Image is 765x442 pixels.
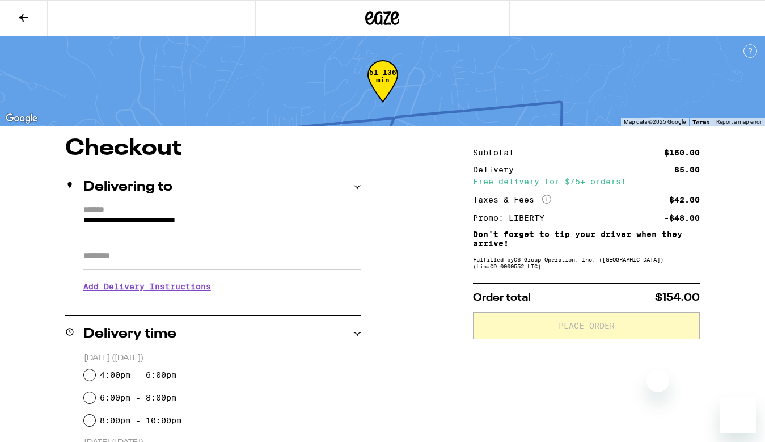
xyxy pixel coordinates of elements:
[367,69,398,111] div: 51-136 min
[83,180,172,194] h2: Delivering to
[716,119,762,125] a: Report a map error
[3,111,40,126] a: Open this area in Google Maps (opens a new window)
[83,273,361,300] h3: Add Delivery Instructions
[83,327,176,341] h2: Delivery time
[473,230,700,248] p: Don't forget to tip your driver when they arrive!
[100,393,176,402] label: 6:00pm - 8:00pm
[65,137,361,160] h1: Checkout
[83,300,361,309] p: We'll contact you at [PHONE_NUMBER] when we arrive
[473,149,522,157] div: Subtotal
[473,178,700,186] div: Free delivery for $75+ orders!
[100,416,181,425] label: 8:00pm - 10:00pm
[473,312,700,339] button: Place Order
[692,119,709,125] a: Terms
[473,214,552,222] div: Promo: LIBERTY
[473,195,551,205] div: Taxes & Fees
[100,371,176,380] label: 4:00pm - 6:00pm
[655,293,700,303] span: $154.00
[559,322,615,330] span: Place Order
[646,369,669,392] iframe: Close message
[473,166,522,174] div: Delivery
[84,353,361,364] p: [DATE] ([DATE])
[664,214,700,222] div: -$48.00
[674,166,700,174] div: $5.00
[473,256,700,270] div: Fulfilled by CS Group Operation, Inc. ([GEOGRAPHIC_DATA]) (Lic# C9-0000552-LIC )
[473,293,531,303] span: Order total
[669,196,700,204] div: $42.00
[624,119,686,125] span: Map data ©2025 Google
[720,397,756,433] iframe: Button to launch messaging window
[664,149,700,157] div: $160.00
[3,111,40,126] img: Google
